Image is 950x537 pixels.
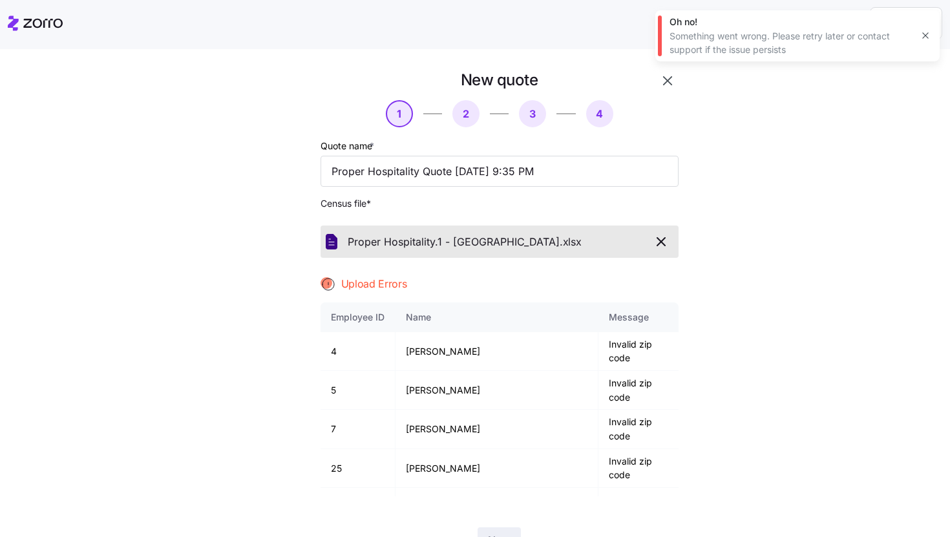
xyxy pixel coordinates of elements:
span: Proper Hospitality.1 - [GEOGRAPHIC_DATA]. [348,234,563,250]
td: 25 [321,449,396,488]
td: Invalid zip code [598,410,678,448]
span: Census file * [321,197,679,210]
button: 3 [519,100,546,127]
div: Employee ID [331,310,385,324]
span: Upload Errors [341,276,407,292]
td: [PERSON_NAME] [396,371,599,410]
button: 4 [586,100,613,127]
td: Invalid zip code [598,332,678,371]
td: Invalid zip code [598,371,678,410]
input: Quote name [321,156,679,187]
span: xlsx [563,234,582,250]
div: Message [609,310,668,324]
button: 1 [386,100,413,127]
td: 4 [321,332,396,371]
td: Invalid zip code [598,449,678,488]
button: 2 [452,100,480,127]
td: [PERSON_NAME] [396,449,599,488]
td: [PERSON_NAME] [396,410,599,448]
td: 47 [321,488,396,527]
td: [PERSON_NAME] [396,332,599,371]
td: Invalid zip code [598,488,678,527]
div: Something went wrong. Please retry later or contact support if the issue persists [670,30,911,56]
h1: New quote [461,70,538,90]
div: Name [406,310,588,324]
label: Quote name [321,139,377,153]
div: Oh no! [670,16,911,28]
td: [PERSON_NAME] [396,488,599,527]
td: 5 [321,371,396,410]
td: 7 [321,410,396,448]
